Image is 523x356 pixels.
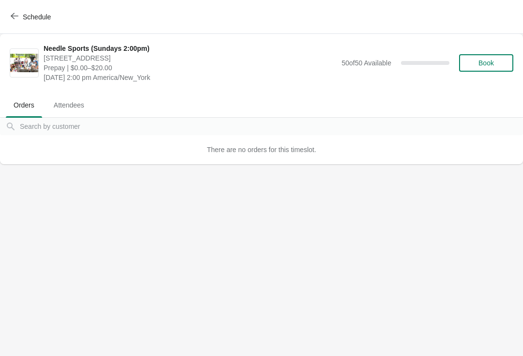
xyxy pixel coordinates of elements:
button: Book [459,54,513,72]
span: Prepay | $0.00–$20.00 [44,63,337,73]
img: Needle Sports (Sundays 2:00pm) [10,54,38,72]
button: Schedule [5,8,59,26]
span: [DATE] 2:00 pm America/New_York [44,73,337,82]
span: [STREET_ADDRESS] [44,53,337,63]
span: Book [478,59,494,67]
span: Orders [6,96,42,114]
span: Needle Sports (Sundays 2:00pm) [44,44,337,53]
span: Attendees [46,96,92,114]
span: There are no orders for this timeslot. [207,146,316,154]
input: Search by customer [19,118,523,135]
span: 50 of 50 Available [341,59,391,67]
span: Schedule [23,13,51,21]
